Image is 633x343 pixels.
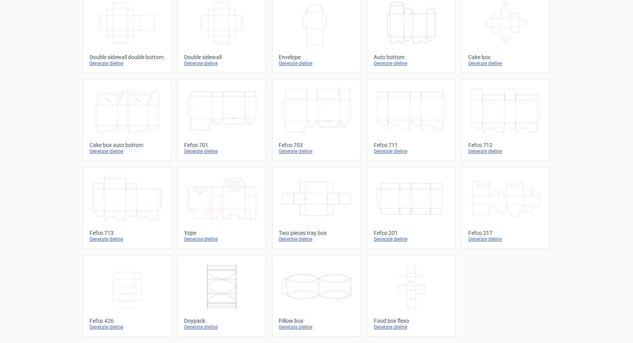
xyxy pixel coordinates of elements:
div: Generate dieline [184,324,259,330]
div: Fefco 217 [468,230,543,236]
div: Doypack [184,318,259,324]
div: Double sidewall [184,54,259,60]
div: Generate dieline [279,60,354,66]
div: Fefco 712 [468,142,543,148]
div: Generate dieline [90,148,165,154]
div: Fefco 201 [374,230,449,236]
div: Generate dieline [468,236,543,242]
a: Fefco 217Generate dieline [462,167,550,249]
div: Generate dieline [184,60,259,66]
div: Fefco 426 [90,318,165,324]
a: DoypackGenerate dieline [178,255,266,337]
div: Two pieces tray box [279,230,354,236]
div: Generate dieline [90,236,165,242]
a: Fefco 712Generate dieline [462,79,550,161]
div: Generate dieline [279,324,354,330]
a: Fefco 711Generate dieline [367,79,455,161]
a: Two pieces tray boxGenerate dieline [272,167,360,249]
div: Generate dieline [279,148,354,154]
div: Generate dieline [184,236,259,242]
div: Generate dieline [279,236,354,242]
a: YopeGenerate dieline [178,167,266,249]
a: Fefco 426Generate dieline [83,255,171,337]
div: Generate dieline [374,324,449,330]
div: Food box flexo [374,318,449,324]
a: Fefco 713Generate dieline [83,167,171,249]
a: Fefco 701Generate dieline [178,79,266,161]
div: Generate dieline [184,148,259,154]
div: Pillow box [279,318,354,324]
a: Fefco 703Generate dieline [272,79,360,161]
div: Cake box auto bottom [90,142,165,148]
div: Generate dieline [374,148,449,154]
a: Fefco 201Generate dieline [367,167,455,249]
div: Generate dieline [374,60,449,66]
div: Generate dieline [468,60,543,66]
div: Envelope [279,54,354,60]
div: Generate dieline [90,60,165,66]
div: Generate dieline [468,148,543,154]
a: Cake box auto bottomGenerate dieline [83,79,171,161]
a: Pillow boxGenerate dieline [272,255,360,337]
div: Fefco 711 [374,142,449,148]
a: Food box flexoGenerate dieline [367,255,455,337]
div: Auto bottom [374,54,449,60]
div: Fefco 703 [279,142,354,148]
div: Generate dieline [374,236,449,242]
div: Fefco 713 [90,230,165,236]
div: Cake box [468,54,543,60]
div: Generate dieline [90,324,165,330]
div: Fefco 701 [184,142,259,148]
div: Double sidewall double bottom [90,54,165,60]
div: Yope [184,230,259,236]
